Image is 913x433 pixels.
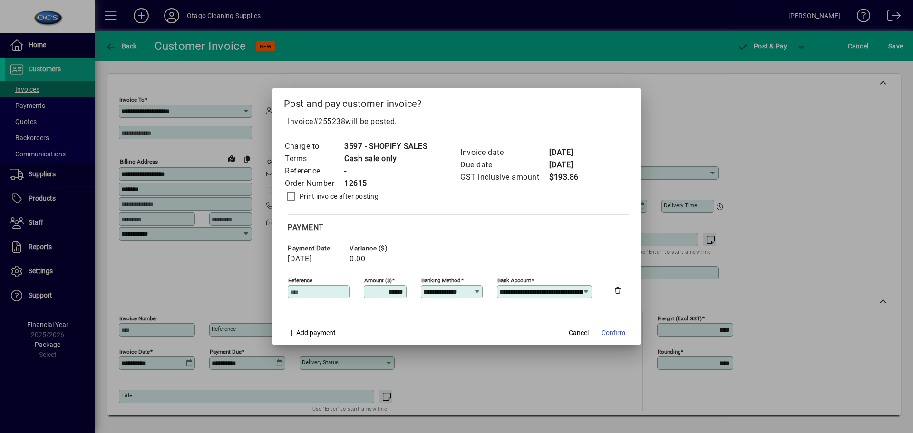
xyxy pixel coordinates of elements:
span: Cancel [569,328,589,338]
mat-label: Amount ($) [364,277,392,284]
td: 3597 - SHOPIFY SALES [344,140,427,153]
mat-label: Banking method [421,277,461,284]
label: Print invoice after posting [298,192,379,201]
td: Terms [284,153,344,165]
td: Reference [284,165,344,177]
button: Confirm [598,324,629,341]
span: Add payment [296,329,336,337]
button: Cancel [563,324,594,341]
td: 12615 [344,177,427,190]
h2: Post and pay customer invoice? [272,88,641,115]
button: Add payment [284,324,340,341]
td: GST inclusive amount [460,171,549,183]
td: [DATE] [549,146,587,159]
mat-label: Bank Account [497,277,531,284]
td: [DATE] [549,159,587,171]
td: Order Number [284,177,344,190]
mat-label: Reference [288,277,312,284]
span: Payment [288,223,324,232]
span: [DATE] [288,255,311,263]
span: 0.00 [350,255,365,263]
td: Due date [460,159,549,171]
span: #255238 [313,117,346,126]
td: Cash sale only [344,153,427,165]
span: Payment date [288,245,345,252]
span: Confirm [602,328,625,338]
p: Invoice will be posted . [284,116,629,127]
td: Charge to [284,140,344,153]
td: - [344,165,427,177]
span: Variance ($) [350,245,407,252]
td: $193.86 [549,171,587,183]
td: Invoice date [460,146,549,159]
